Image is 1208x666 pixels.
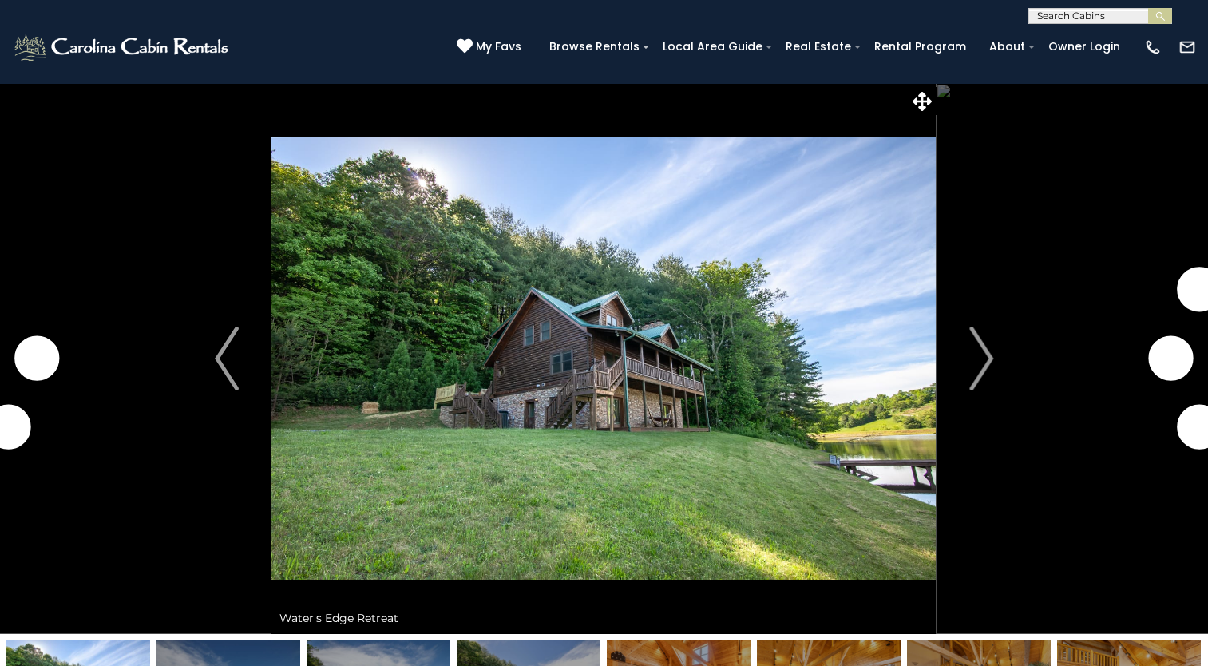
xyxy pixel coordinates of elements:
img: mail-regular-white.png [1178,38,1196,56]
button: Next [937,83,1026,634]
img: arrow [215,327,239,390]
img: phone-regular-white.png [1144,38,1162,56]
a: Real Estate [778,34,859,59]
span: My Favs [476,38,521,55]
a: Browse Rentals [541,34,648,59]
a: Owner Login [1040,34,1128,59]
div: Water's Edge Retreat [271,602,936,634]
a: My Favs [457,38,525,56]
img: White-1-2.png [12,31,233,63]
a: About [981,34,1033,59]
img: arrow [969,327,993,390]
button: Previous [182,83,271,634]
a: Local Area Guide [655,34,770,59]
a: Rental Program [866,34,974,59]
